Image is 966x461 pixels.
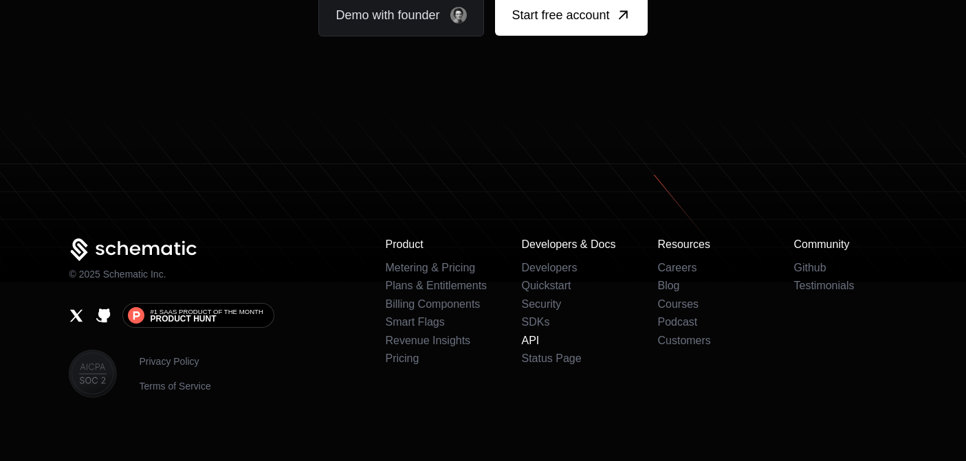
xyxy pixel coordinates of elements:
a: Developers [521,262,577,273]
h3: Developers & Docs [521,238,624,251]
a: Pricing [385,352,419,364]
img: Founder [450,7,467,23]
h3: Community [793,238,897,251]
a: #1 SaaS Product of the MonthProduct Hunt [122,303,274,328]
a: Smart Flags [385,316,444,328]
a: SDKs [521,316,549,328]
a: Terms of Service [139,379,210,393]
a: Metering & Pricing [385,262,475,273]
a: Github [96,308,111,324]
a: Status Page [521,352,581,364]
a: Podcast [657,316,697,328]
a: API [521,335,539,346]
a: Privacy Policy [139,355,210,368]
span: Product Hunt [150,315,216,323]
a: Security [521,298,561,310]
a: X [69,308,85,324]
img: SOC II & Aicapa [69,350,117,398]
span: #1 SaaS Product of the Month [150,308,263,315]
h3: Product [385,238,488,251]
a: Blog [657,280,679,291]
a: Careers [657,262,696,273]
a: Github [793,262,826,273]
p: © 2025 Schematic Inc. [69,267,166,281]
span: Start free account [512,5,609,25]
a: Plans & Entitlements [385,280,487,291]
a: Billing Components [385,298,480,310]
a: Revenue Insights [385,335,470,346]
a: Courses [657,298,699,310]
a: Testimonials [793,280,854,291]
a: Quickstart [521,280,571,291]
h3: Resources [657,238,760,251]
a: Customers [657,335,710,346]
